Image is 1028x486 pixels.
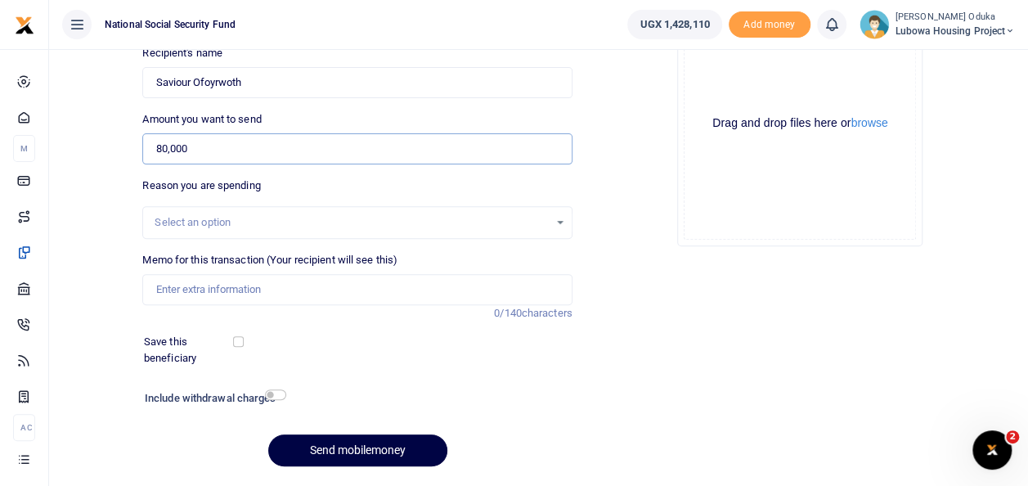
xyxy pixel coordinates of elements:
h6: Include withdrawal charges [145,392,279,405]
a: logo-small logo-large logo-large [15,18,34,30]
input: Loading name... [142,67,572,98]
label: Amount you want to send [142,111,261,128]
button: Send mobilemoney [268,434,447,466]
a: profile-user [PERSON_NAME] Oduka Lubowa Housing Project [860,10,1015,39]
div: File Uploader [677,1,923,246]
img: logo-small [15,16,34,35]
span: 2 [1006,430,1019,443]
li: M [13,135,35,162]
div: Select an option [155,214,548,231]
li: Ac [13,414,35,441]
input: UGX [142,133,572,164]
label: Save this beneficiary [144,334,236,366]
span: Add money [729,11,810,38]
button: browse [851,117,887,128]
li: Wallet ballance [621,10,728,39]
small: [PERSON_NAME] Oduka [896,11,1015,25]
div: Drag and drop files here or [685,115,915,131]
iframe: Intercom live chat [972,430,1012,470]
input: Enter extra information [142,274,572,305]
span: characters [522,307,572,319]
a: UGX 1,428,110 [627,10,721,39]
label: Reason you are spending [142,178,260,194]
a: Add money [729,17,810,29]
span: 0/140 [494,307,522,319]
span: National Social Security Fund [98,17,242,32]
span: UGX 1,428,110 [640,16,709,33]
img: profile-user [860,10,889,39]
label: Memo for this transaction (Your recipient will see this) [142,252,397,268]
span: Lubowa Housing Project [896,24,1015,38]
label: Recipient's name [142,45,222,61]
li: Toup your wallet [729,11,810,38]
